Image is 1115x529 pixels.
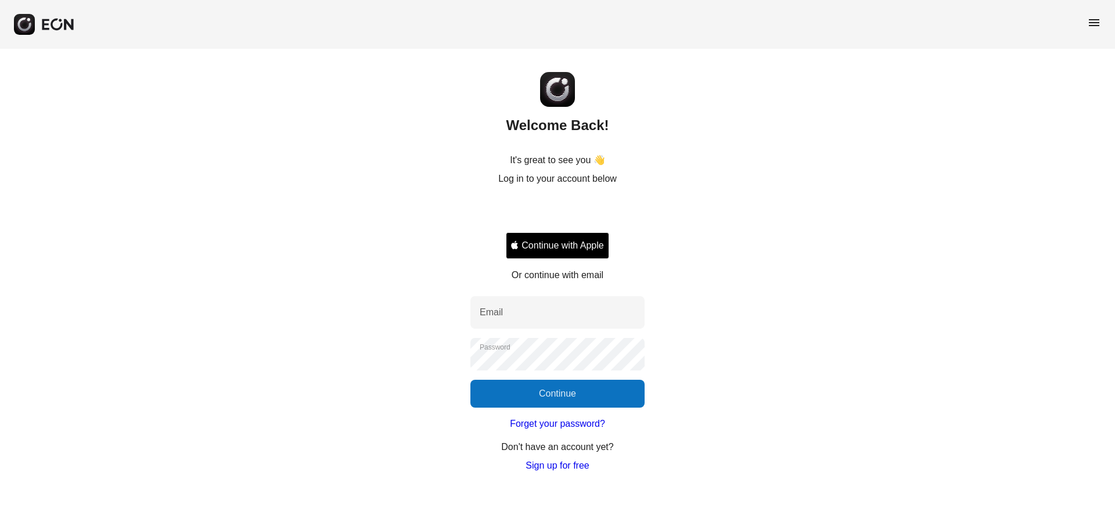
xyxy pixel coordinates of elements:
[1087,16,1101,30] span: menu
[480,305,503,319] label: Email
[510,153,605,167] p: It's great to see you 👋
[480,343,510,352] label: Password
[470,380,645,408] button: Continue
[510,417,605,431] a: Forget your password?
[526,459,589,473] a: Sign up for free
[506,116,609,135] h2: Welcome Back!
[506,232,609,259] button: Signin with apple ID
[501,440,613,454] p: Don't have an account yet?
[512,268,603,282] p: Or continue with email
[498,172,617,186] p: Log in to your account below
